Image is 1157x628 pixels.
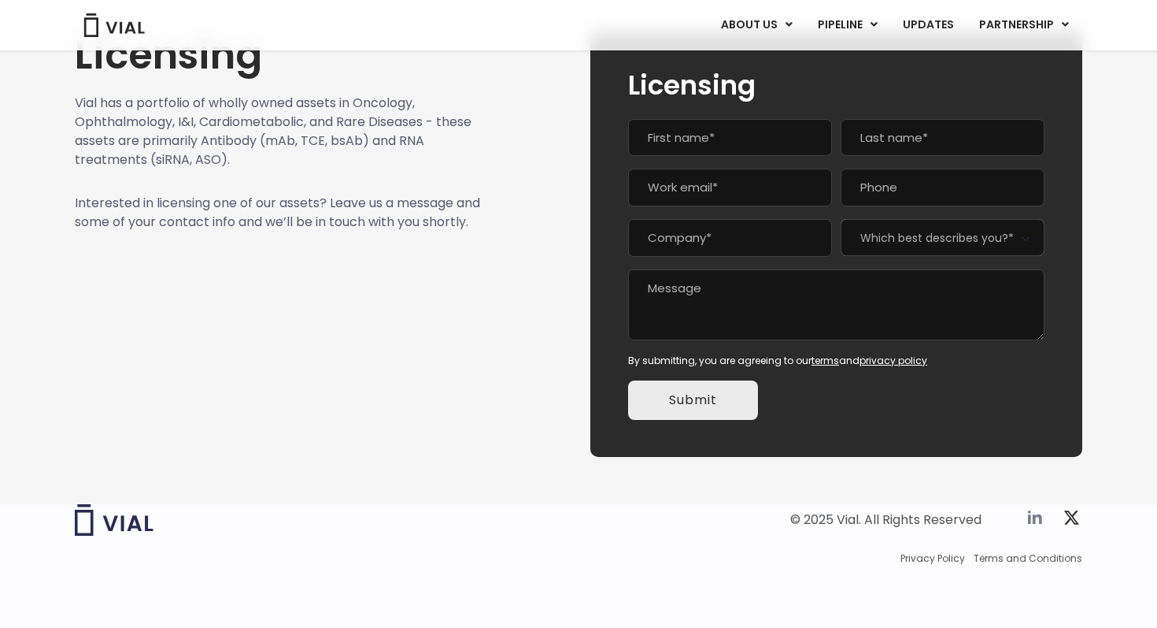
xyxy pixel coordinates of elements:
input: Submit [628,381,758,420]
div: By submitting, you are agreeing to our and [628,354,1044,368]
input: Phone [841,169,1044,206]
input: Last name* [841,119,1044,157]
h1: Licensing [75,32,481,78]
a: Privacy Policy [900,552,965,566]
img: Vial logo wih "Vial" spelled out [75,504,153,536]
p: Interested in licensing one of our assets? Leave us a message and some of your contact info and w... [75,194,481,232]
h2: Licensing [628,70,1044,100]
input: Company* [628,219,832,257]
p: Vial has a portfolio of wholly owned assets in Oncology, Ophthalmology, I&I, Cardiometabolic, and... [75,94,481,169]
a: Terms and Conditions [974,552,1082,566]
a: PARTNERSHIPMenu Toggle [967,12,1081,39]
img: Vial Logo [83,13,146,37]
span: Which best describes you?* [841,219,1044,256]
a: ABOUT USMenu Toggle [708,12,804,39]
a: terms [811,354,839,367]
input: Work email* [628,169,832,206]
a: PIPELINEMenu Toggle [805,12,889,39]
a: privacy policy [859,354,927,367]
a: UPDATES [890,12,966,39]
input: First name* [628,119,832,157]
div: © 2025 Vial. All Rights Reserved [790,511,981,529]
